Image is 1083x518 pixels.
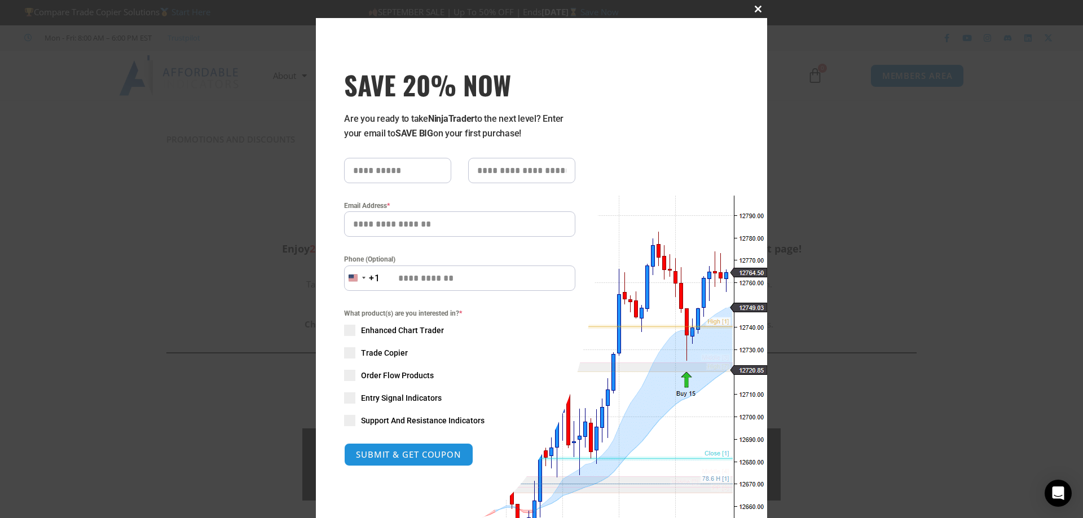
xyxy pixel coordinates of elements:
label: Trade Copier [344,347,575,358]
div: +1 [369,271,380,286]
strong: SAVE BIG [395,128,433,139]
strong: NinjaTrader [428,113,474,124]
span: What product(s) are you interested in? [344,308,575,319]
span: Order Flow Products [361,370,434,381]
label: Phone (Optional) [344,254,575,265]
span: Support And Resistance Indicators [361,415,485,426]
label: Entry Signal Indicators [344,392,575,404]
label: Order Flow Products [344,370,575,381]
span: Enhanced Chart Trader [361,325,444,336]
button: SUBMIT & GET COUPON [344,443,473,466]
span: Trade Copier [361,347,408,358]
label: Support And Resistance Indicators [344,415,575,426]
button: Selected country [344,265,380,291]
span: Entry Signal Indicators [361,392,442,404]
label: Enhanced Chart Trader [344,325,575,336]
label: Email Address [344,200,575,211]
p: Are you ready to take to the next level? Enter your email to on your first purchase! [344,112,575,141]
div: Open Intercom Messenger [1045,480,1072,507]
h3: SAVE 20% NOW [344,69,575,100]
